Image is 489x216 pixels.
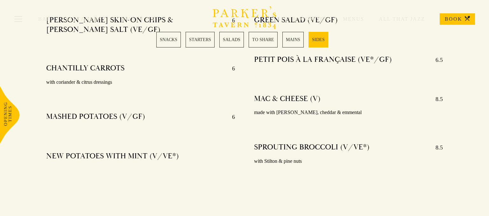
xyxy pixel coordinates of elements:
[226,112,235,122] p: 6
[249,32,278,47] a: 4 / 6
[254,142,370,153] h4: SPROUTING BROCCOLI (V/VE*)
[186,32,215,47] a: 2 / 6
[254,157,443,166] p: with Stilton & pine nuts
[254,108,443,117] p: made with [PERSON_NAME], cheddar & emmental
[226,63,235,74] p: 6
[429,94,443,104] p: 8.5
[156,32,181,47] a: 1 / 6
[219,32,244,47] a: 3 / 6
[254,94,321,104] h4: MAC & CHEESE (V)
[46,63,124,74] h4: CHANTILLY CARROTS
[46,78,235,87] p: with coriander & citrus dressings
[46,151,179,161] h4: NEW POTATOES WITH MINT (V/VE*)
[282,32,304,47] a: 5 / 6
[308,32,328,47] a: 6 / 6
[429,142,443,153] p: 8.5
[46,112,145,122] h4: MASHED POTATOES (V/GF)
